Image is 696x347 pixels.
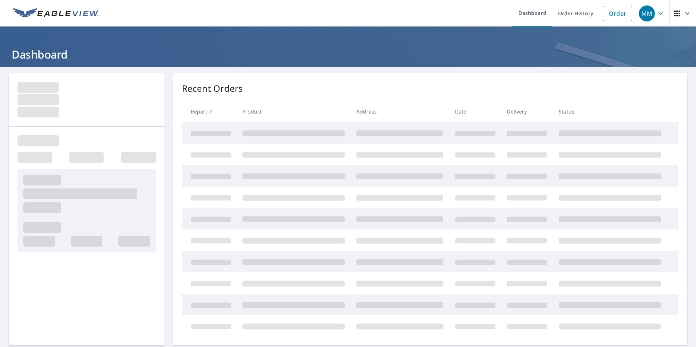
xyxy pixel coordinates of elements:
th: Address [351,101,449,122]
div: MM [639,5,655,21]
th: Report # [182,101,237,122]
th: Status [553,101,667,122]
th: Product [237,101,351,122]
th: Delivery [501,101,553,122]
h1: Dashboard [9,47,687,62]
a: Order [603,6,632,21]
img: EV Logo [13,8,99,19]
th: Date [449,101,501,122]
p: Recent Orders [182,82,243,95]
